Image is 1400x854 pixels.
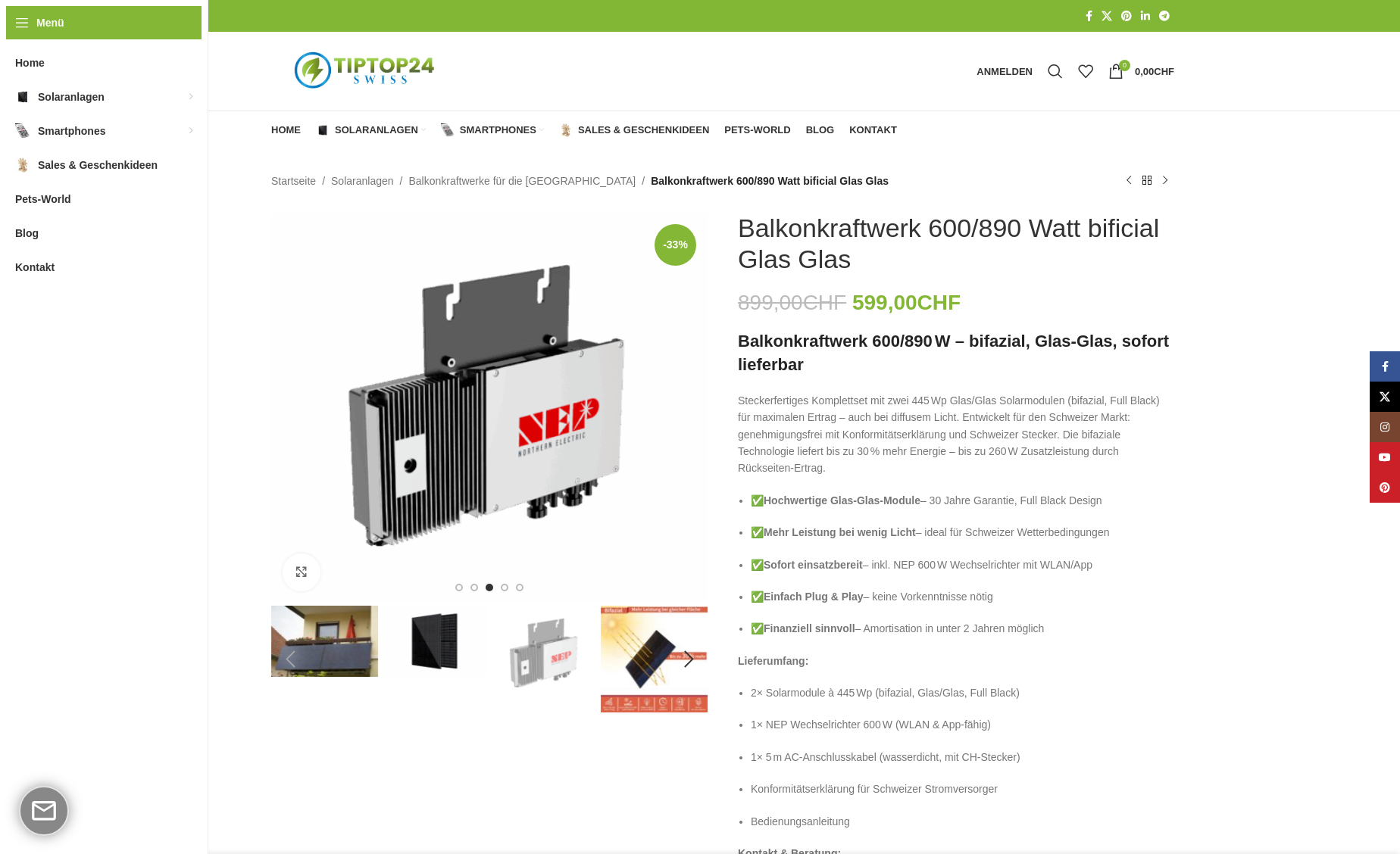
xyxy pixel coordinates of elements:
strong: Sofort einsatzbereit [764,559,863,571]
img: Solaranlagen [15,89,30,104]
a: Instagram Social Link [1370,412,1400,442]
a: Blog [806,115,835,145]
a: Telegram Social Link [1155,6,1174,26]
a: LinkedIn Social Link [1136,6,1155,26]
p: 1× 5 m AC-Anschlusskabel (wasserdicht, mit CH-Stecker) [751,749,1174,765]
span: CHF [917,291,961,314]
span: Smartphones [38,117,105,145]
a: Balkonkraftwerke für die [GEOGRAPHIC_DATA] [408,173,636,189]
p: Konformitätserklärung für Schweizer Stromversorger [751,781,1174,797]
img: Solaranlagen [316,123,330,137]
span: Pets-World [724,124,790,136]
p: 2× Solarmodule à 445 Wp (bifazial, Glas/Glas, Full Black) [751,684,1174,701]
nav: Breadcrumb [271,173,889,189]
div: 2 / 6 [380,606,489,677]
p: ✅ – keine Vorkenntnisse nötig [751,588,1174,605]
div: 1 / 6 [270,606,380,677]
span: Anmelden [977,67,1033,76]
a: YouTube Social Link [1370,442,1400,472]
span: Solaranlagen [38,83,105,111]
span: Kontakt [849,124,897,136]
img: Sales & Geschenkideen [559,123,573,137]
strong: Balkonkraftwerk 600/890 W – bifazial, Glas-Glas, sofort lieferbar [738,332,1169,374]
span: Home [271,124,301,136]
h1: Balkonkraftwerk 600/890 Watt bificial Glas Glas [738,213,1174,275]
a: Pets-World [724,115,790,145]
a: Facebook Social Link [1081,6,1097,26]
span: Blog [15,220,39,247]
li: Go to slide 5 [516,584,523,591]
div: 3 / 6 [489,606,599,701]
a: Smartphones [441,115,544,145]
span: CHF [1154,66,1174,77]
img: Balkonkraftwerk 600/890 Watt bificial Glas Glas – Bild 4 [601,606,708,712]
span: Sales & Geschenkideen [38,151,158,179]
span: CHF [803,291,847,314]
img: Balkonkraftwerke mit edlem Schwarz Schwarz Design [381,606,488,677]
a: Solaranlagen [331,173,394,189]
img: Smartphones [441,123,455,137]
span: Kontakt [15,254,55,281]
div: Next slide [670,640,708,678]
a: Anmelden [969,56,1040,86]
p: ✅ – Amortisation in unter 2 Jahren möglich [751,620,1174,637]
p: Steckerfertiges Komplettset mit zwei 445 Wp Glas/Glas Solarmodulen (bifazial, Full Black) für max... [738,392,1174,477]
strong: Finanziell sinnvoll [764,622,855,634]
a: Sales & Geschenkideen [559,115,709,145]
a: Suche [1040,56,1070,86]
li: Go to slide 2 [470,584,478,591]
span: 0 [1119,60,1130,71]
a: Logo der Website [271,64,461,76]
div: Previous slide [271,640,309,678]
span: Pets-World [15,185,71,213]
li: Go to slide 3 [486,584,493,591]
img: Nep600 Wechselrichter [491,606,598,701]
div: Hauptnavigation [264,115,905,145]
p: 1× NEP Wechselrichter 600 W (WLAN & App-fähig) [751,716,1174,733]
p: ✅ – ideal für Schweizer Wetterbedingungen [751,524,1174,541]
a: 0 0,00CHF [1101,56,1182,86]
span: Home [15,49,45,76]
span: Balkonkraftwerk 600/890 Watt bificial Glas Glas [651,173,889,189]
a: Pinterest Social Link [1117,6,1136,26]
div: 3 / 6 [270,213,709,603]
span: Blog [806,124,835,136]
bdi: 0,00 [1135,66,1174,77]
p: Bedienungsanleitung [751,813,1174,830]
span: Menü [36,14,64,31]
img: Sales & Geschenkideen [15,157,30,173]
a: Solaranlagen [316,115,426,145]
strong: Einfach Plug & Play [764,591,863,603]
span: Sales & Geschenkideen [578,124,709,136]
p: ✅ – inkl. NEP 600 W Wechselrichter mit WLAN/App [751,556,1174,573]
a: Home [271,115,301,145]
a: Vorheriges Produkt [1120,172,1138,190]
img: BMD-600 Nep [271,213,708,603]
img: Smartphones [15,123,30,139]
li: Go to slide 4 [501,584,508,591]
a: Startseite [271,173,316,189]
a: X Social Link [1370,382,1400,412]
p: ✅ – 30 Jahre Garantie, Full Black Design [751,492,1174,509]
bdi: 899,00 [738,291,846,314]
bdi: 599,00 [852,291,961,314]
a: Kontakt [849,115,897,145]
div: Meine Wunschliste [1070,56,1101,86]
img: Balkonkraftwerk 600/890 Watt bificial Glas Glas [271,606,378,677]
a: Nächstes Produkt [1156,172,1174,190]
a: Facebook Social Link [1370,351,1400,382]
strong: Hochwertige Glas-Glas-Module [764,494,920,506]
a: X Social Link [1097,6,1117,26]
div: 4 / 6 [599,606,709,712]
strong: Lieferumfang: [738,655,808,667]
span: Smartphones [460,124,536,136]
a: Pinterest Social Link [1370,472,1400,503]
li: Go to slide 1 [455,584,463,591]
span: -33% [655,224,696,266]
strong: Mehr Leistung bei wenig Licht [764,526,916,538]
span: Solaranlagen [335,124,418,136]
